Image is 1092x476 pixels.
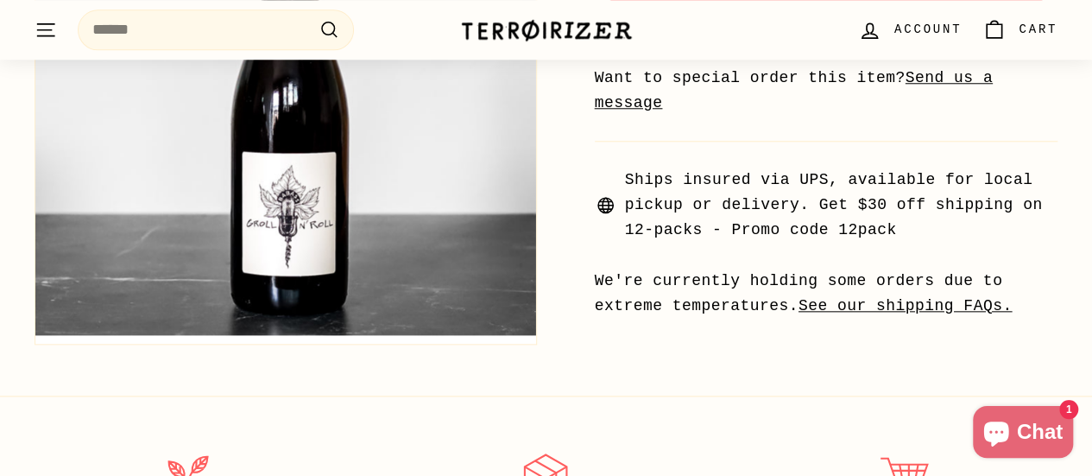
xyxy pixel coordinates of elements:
div: We're currently holding some orders due to extreme temperatures. [595,269,1058,319]
span: Cart [1019,20,1057,39]
inbox-online-store-chat: Shopify online store chat [968,406,1078,462]
span: Account [894,20,962,39]
a: Send us a message [595,69,993,111]
a: Cart [972,4,1068,55]
a: Account [848,4,972,55]
a: See our shipping FAQs. [798,297,1013,314]
li: Want to special order this item? [595,66,1058,116]
span: Ships insured via UPS, available for local pickup or delivery. Get $30 off shipping on 12-packs -... [625,168,1058,242]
